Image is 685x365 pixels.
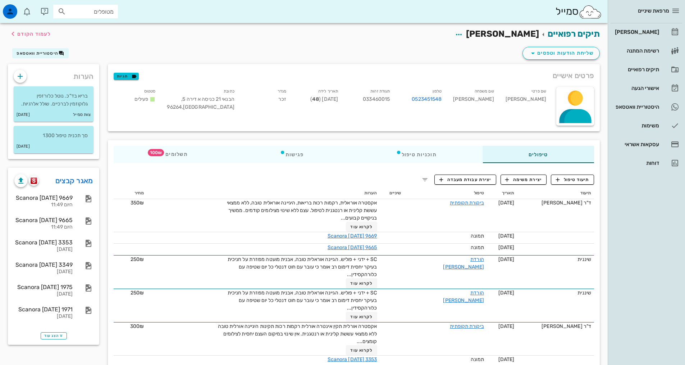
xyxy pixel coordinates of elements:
a: משימות [611,117,682,134]
th: שיניים [380,188,404,199]
button: יצירת עבודת מעבדה [434,175,496,185]
span: , [181,96,182,102]
div: Scanora [DATE] 1975 [14,284,73,290]
div: הערות [8,64,99,85]
div: עסקאות אשראי [613,141,659,147]
div: דוחות [613,160,659,166]
a: דוחות [611,154,682,172]
a: Scanora [DATE] 9669 [328,233,377,239]
button: לעמוד הקודם [9,27,51,40]
span: הצג עוד [44,334,63,338]
div: [DATE] [14,314,73,320]
div: משימות [613,123,659,129]
button: scanora logo [29,176,39,186]
a: 0523451548 [412,95,442,103]
span: שליחת הודעות וטפסים [529,49,594,58]
button: לקרוא עוד [346,278,377,288]
a: רשימת המתנה [611,42,682,59]
span: אקסטרה אורלית תקין אינטרה אורלית רקמות רכות תקינות היגיינה אורלית טובה ללא ממצאי עששת קלינית או ר... [218,323,377,344]
span: [DATE] [498,233,515,239]
span: לקרוא עוד [350,224,373,229]
img: scanora logo [31,177,37,184]
div: ד"ר [PERSON_NAME] [520,199,591,207]
span: 250₪ [131,256,144,262]
span: אקסטרה אוראלית, רקמות רכות בריאות, היגיינה אוראלית טובה, ללא ממצאי עששת קלינית או רנטגנית לטיפול.... [227,200,377,221]
small: [DATE] [17,143,30,150]
span: מרפאת שיניים [638,8,669,14]
button: יצירת משימה [501,175,547,185]
div: שיננית [520,256,591,263]
span: [DATE] [498,290,515,296]
div: תוכניות טיפול [350,146,483,163]
span: [DATE] [498,256,515,262]
div: פגישות [234,146,350,163]
div: [PERSON_NAME] [447,86,499,116]
span: לקרוא עוד [350,348,373,353]
th: תאריך [487,188,517,199]
span: [DATE] [498,200,515,206]
div: ד"ר [PERSON_NAME] [520,323,591,330]
span: תמונה [471,356,484,362]
small: מגדר [278,89,286,94]
div: [DATE] [14,291,73,297]
span: פעילים [134,96,149,102]
a: Scanora [DATE] 3353 [328,356,377,362]
div: [PERSON_NAME] [500,86,552,116]
a: ביקורת תקופתית [450,323,484,329]
div: Scanora [DATE] 9669 [14,194,73,201]
div: טיפולים [483,146,594,163]
strong: 48 [312,96,319,102]
div: תיקים רפואיים [613,67,659,72]
a: תיקים רפואיים [611,61,682,78]
span: 033460015 [363,96,390,102]
span: תגיות [117,73,136,80]
span: תשלומים [160,152,188,157]
span: היסטוריית וואטסאפ [17,51,58,56]
div: Scanora [DATE] 9665 [14,217,73,224]
div: רשימת המתנה [613,48,659,54]
button: הצג עוד [41,332,67,339]
p: סך תכנית טיפול 1300 [19,132,88,140]
span: תג [21,6,26,10]
span: [DATE] ( ) [310,96,338,102]
span: 250₪ [131,290,144,296]
span: פרטים אישיים [553,70,594,81]
button: לקרוא עוד [346,345,377,355]
a: Scanora [DATE] 9665 [328,244,377,251]
a: מאגר קבצים [55,175,93,186]
span: יצירת משימה [505,176,542,183]
small: טלפון [433,89,442,94]
button: היסטוריית וואטסאפ [12,48,69,58]
span: לעמוד הקודם [17,31,51,37]
th: מחיר [114,188,147,199]
span: [GEOGRAPHIC_DATA] [182,104,234,110]
span: הבנאי 21 כניסה א דירה 5 [181,96,234,102]
small: סטטוס [144,89,156,94]
p: בריא בד"כ. נוטל כלורזפין גלוקוזמין לברכיים. שולל אלרגיות. [19,92,88,108]
span: [DATE] [498,356,515,362]
a: הורדת [PERSON_NAME] [443,290,484,303]
a: [PERSON_NAME] [611,23,682,41]
a: ביקורת תקופתית [450,200,484,206]
div: [DATE] [14,247,73,253]
div: אישורי הגעה [613,85,659,91]
span: תג [148,149,164,156]
a: הורדת [PERSON_NAME] [443,256,484,270]
span: 96264 [167,104,182,110]
div: Scanora [DATE] 3353 [14,239,73,246]
div: היסטוריית וואטסאפ [613,104,659,110]
span: [DATE] [498,244,515,251]
small: [DATE] [17,111,30,119]
th: הערות [147,188,380,199]
small: כתובת [224,89,234,94]
th: טיפול [404,188,487,199]
button: לקרוא עוד [346,222,377,232]
img: SmileCloud logo [579,5,602,19]
div: Scanora [DATE] 1971 [14,306,73,313]
span: תמונה [471,233,484,239]
div: זכר [240,86,292,116]
a: היסטוריית וואטסאפ [611,98,682,116]
button: שליחת הודעות וטפסים [522,47,600,60]
small: שם פרטי [531,89,546,94]
a: עסקאות אשראי [611,136,682,153]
